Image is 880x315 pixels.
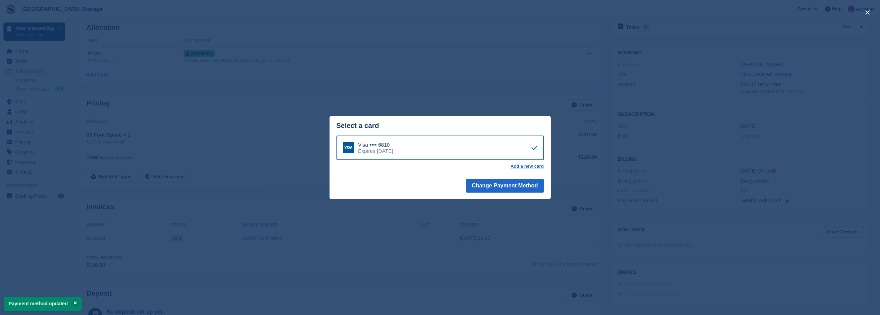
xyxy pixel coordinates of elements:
div: Select a card [336,122,544,130]
button: close [862,7,873,18]
div: Visa •••• 6810 [358,142,393,148]
div: Expires [DATE] [358,148,393,154]
button: Change Payment Method [466,179,544,193]
p: Payment method updated [4,297,82,311]
a: Add a new card [510,164,544,169]
img: Visa Logo [343,142,354,153]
